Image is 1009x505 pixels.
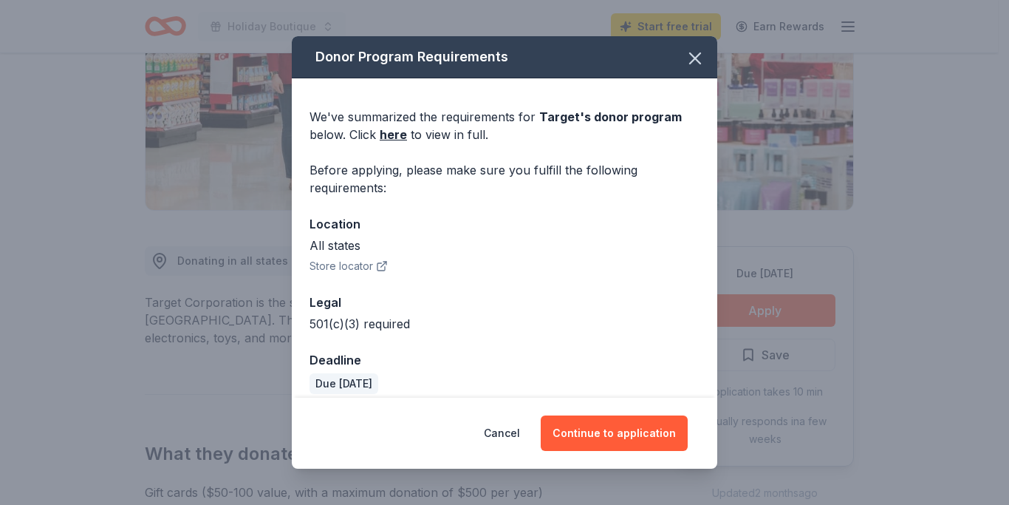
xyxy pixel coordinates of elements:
div: 501(c)(3) required [309,315,700,333]
div: Deadline [309,350,700,370]
a: here [380,126,407,143]
button: Store locator [309,257,388,275]
div: We've summarized the requirements for below. Click to view in full. [309,108,700,143]
button: Cancel [484,416,520,451]
div: Donor Program Requirements [292,36,717,78]
span: Target 's donor program [539,109,682,124]
div: All states [309,237,700,254]
div: Before applying, please make sure you fulfill the following requirements: [309,161,700,197]
div: Due [DATE] [309,373,378,394]
button: Continue to application [541,416,688,451]
div: Legal [309,293,700,312]
div: Location [309,214,700,234]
